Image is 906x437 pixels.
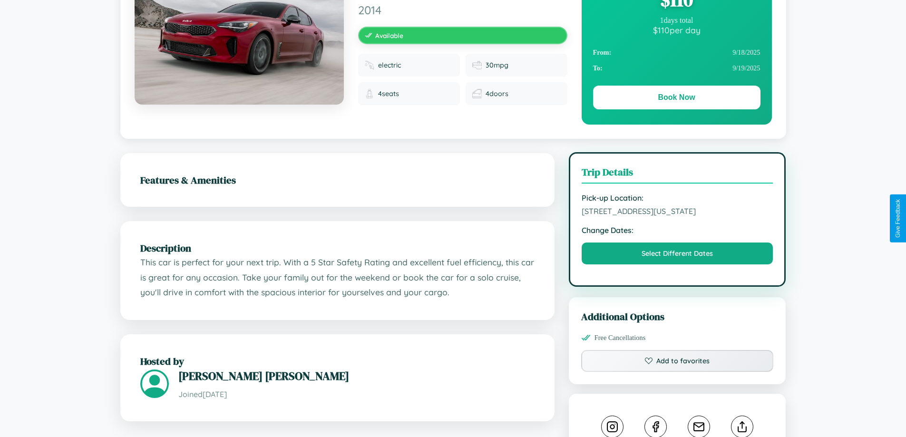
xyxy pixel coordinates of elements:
[140,354,535,368] h2: Hosted by
[178,388,535,401] p: Joined [DATE]
[140,173,535,187] h2: Features & Amenities
[593,25,760,35] div: $ 110 per day
[486,89,508,98] span: 4 doors
[378,89,399,98] span: 4 seats
[140,241,535,255] h2: Description
[358,3,567,17] span: 2014
[365,60,374,70] img: Fuel type
[582,193,773,203] strong: Pick-up Location:
[472,60,482,70] img: Fuel efficiency
[593,45,760,60] div: 9 / 18 / 2025
[593,49,612,57] strong: From:
[582,243,773,264] button: Select Different Dates
[593,16,760,25] div: 1 days total
[581,350,774,372] button: Add to favorites
[365,89,374,98] img: Seats
[375,31,403,39] span: Available
[140,255,535,300] p: This car is perfect for your next trip. With a 5 Star Safety Rating and excellent fuel efficiency...
[178,368,535,384] h3: [PERSON_NAME] [PERSON_NAME]
[895,199,901,238] div: Give Feedback
[593,60,760,76] div: 9 / 19 / 2025
[486,61,508,69] span: 30 mpg
[582,225,773,235] strong: Change Dates:
[593,86,760,109] button: Book Now
[472,89,482,98] img: Doors
[593,64,603,72] strong: To:
[594,334,646,342] span: Free Cancellations
[582,206,773,216] span: [STREET_ADDRESS][US_STATE]
[581,310,774,323] h3: Additional Options
[582,165,773,184] h3: Trip Details
[378,61,401,69] span: electric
